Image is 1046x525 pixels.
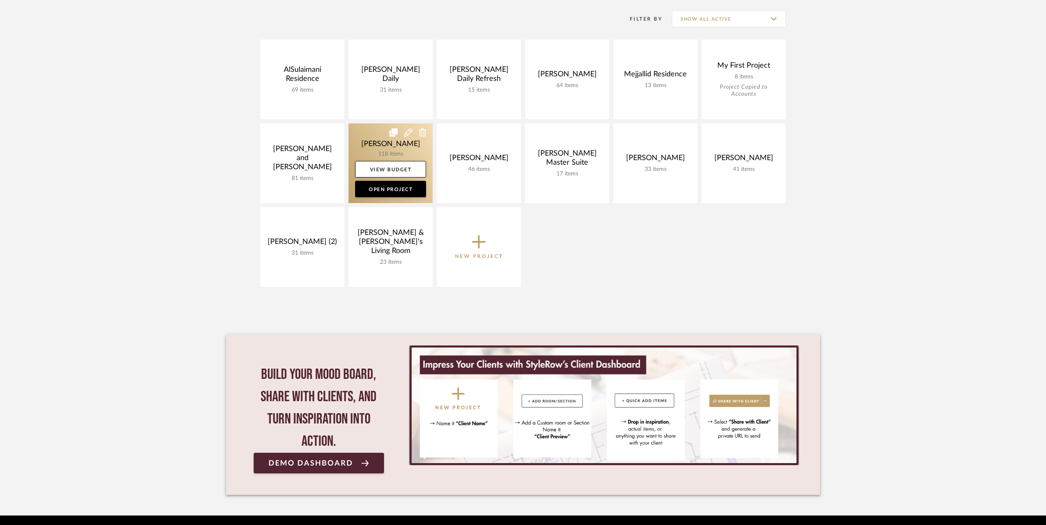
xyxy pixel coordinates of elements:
[708,84,779,98] div: Project Copied to Accounts
[708,61,779,73] div: My First Project
[619,15,662,23] div: Filter By
[708,166,779,173] div: 41 items
[269,459,353,467] span: Demo Dashboard
[412,348,796,463] img: StyleRow_Client_Dashboard_Banner__1_.png
[443,65,514,87] div: [PERSON_NAME] Daily Refresh
[355,87,426,94] div: 31 items
[443,87,514,94] div: 15 items
[267,65,338,87] div: AlSulaimani Residence
[620,166,691,173] div: 33 items
[455,252,503,260] p: New Project
[532,70,603,82] div: [PERSON_NAME]
[355,259,426,266] div: 23 items
[532,82,603,89] div: 64 items
[532,170,603,177] div: 17 items
[620,70,691,82] div: Mejjallid Residence
[708,154,779,166] div: [PERSON_NAME]
[443,166,514,173] div: 46 items
[437,207,521,287] button: New Project
[532,149,603,170] div: [PERSON_NAME] Master Suite
[267,175,338,182] div: 81 items
[267,87,338,94] div: 69 items
[355,228,426,259] div: [PERSON_NAME] & [PERSON_NAME]'s Living Room
[620,154,691,166] div: [PERSON_NAME]
[355,161,426,177] a: View Budget
[254,364,384,453] div: Build your mood board, share with clients, and turn inspiration into action.
[254,453,384,473] a: Demo Dashboard
[708,73,779,80] div: 8 items
[409,345,799,465] div: 0
[267,144,338,175] div: [PERSON_NAME] and [PERSON_NAME]
[267,237,338,250] div: [PERSON_NAME] (2)
[620,82,691,89] div: 13 items
[443,154,514,166] div: [PERSON_NAME]
[355,181,426,197] a: Open Project
[355,65,426,87] div: [PERSON_NAME] Daily
[267,250,338,257] div: 31 items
